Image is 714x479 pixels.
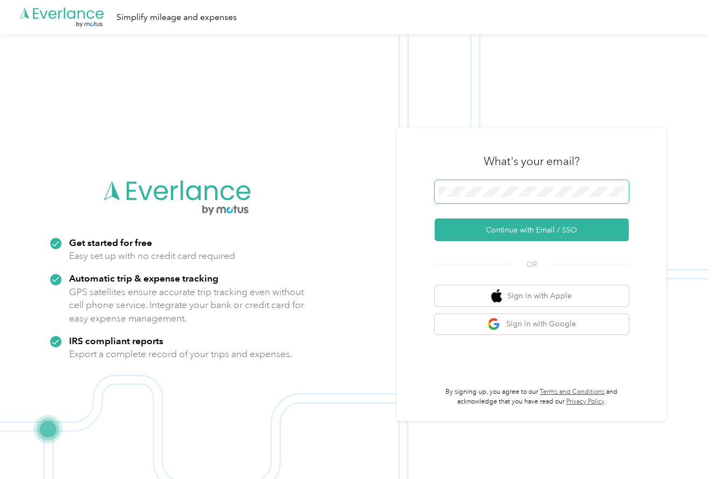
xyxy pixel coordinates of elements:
h3: What's your email? [484,154,580,169]
img: apple logo [491,289,502,303]
a: Terms and Conditions [540,388,605,396]
img: google logo [488,318,501,331]
div: Simplify mileage and expenses [116,11,237,24]
strong: Get started for free [69,237,152,248]
button: apple logoSign in with Apple [435,285,629,306]
strong: Automatic trip & expense tracking [69,272,218,284]
p: GPS satellites ensure accurate trip tracking even without cell phone service. Integrate your bank... [69,285,305,325]
p: Export a complete record of your trips and expenses. [69,347,292,361]
p: Easy set up with no credit card required [69,249,235,263]
strong: IRS compliant reports [69,335,163,346]
span: OR [513,259,551,270]
p: By signing up, you agree to our and acknowledge that you have read our . [435,387,629,406]
a: Privacy Policy [566,398,605,406]
button: Continue with Email / SSO [435,218,629,241]
button: google logoSign in with Google [435,314,629,335]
